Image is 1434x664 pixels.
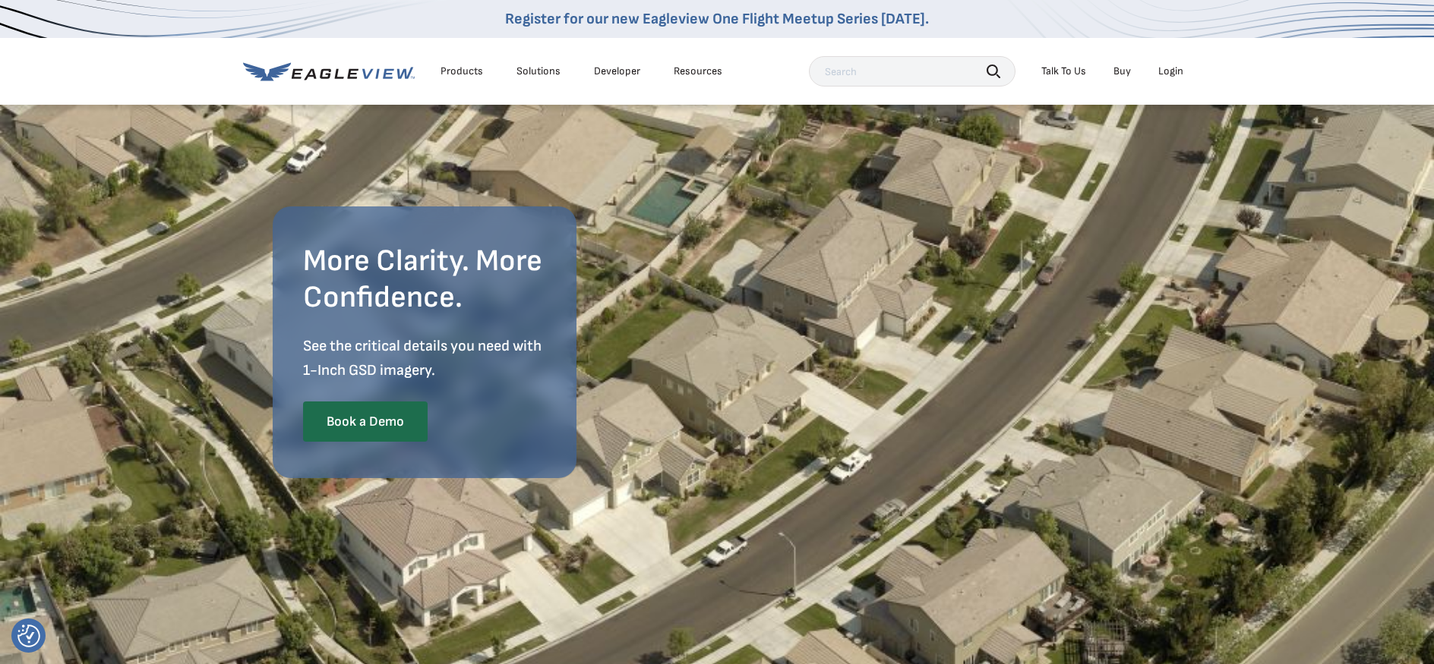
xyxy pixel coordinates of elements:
[1158,65,1183,78] div: Login
[1041,65,1086,78] div: Talk To Us
[303,401,428,442] a: Book a Demo
[303,243,546,316] h2: More Clarity. More Confidence.
[594,65,640,78] a: Developer
[17,625,40,647] img: Revisit consent button
[674,65,722,78] div: Resources
[303,334,546,382] p: See the critical details you need with 1-Inch GSD imagery.
[809,56,1015,87] input: Search
[505,10,929,28] a: Register for our new Eagleview One Flight Meetup Series [DATE].
[1113,65,1131,78] a: Buy
[17,625,40,647] button: Consent Preferences
[516,65,561,78] div: Solutions
[441,65,483,78] div: Products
